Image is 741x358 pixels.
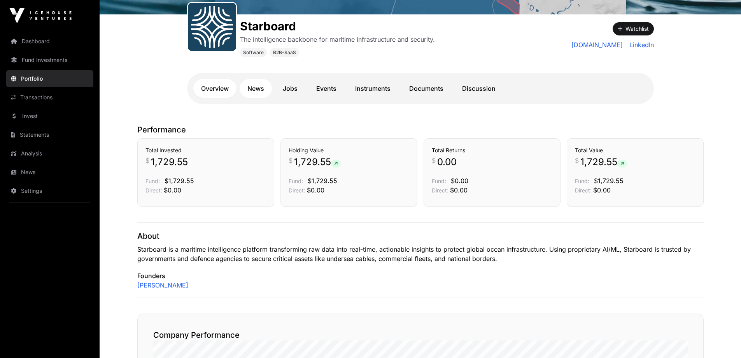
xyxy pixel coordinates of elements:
span: $0.00 [164,186,181,194]
span: Direct: [575,187,592,194]
a: LinkedIn [626,40,654,49]
span: 0.00 [437,156,457,168]
a: News [240,79,272,98]
a: Statements [6,126,93,143]
h3: Total Returns [432,146,552,154]
span: Fund: [289,178,303,184]
span: Fund: [575,178,589,184]
span: 1,729.55 [151,156,188,168]
span: Direct: [432,187,448,194]
a: Events [308,79,344,98]
button: Watchlist [613,22,654,35]
img: Starboard-Favicon.svg [191,6,233,48]
p: Performance [137,124,704,135]
p: About [137,231,704,242]
span: Fund: [145,178,160,184]
a: Jobs [275,79,305,98]
span: $ [145,156,149,165]
h3: Total Invested [145,146,266,154]
span: 1,729.55 [580,156,627,168]
span: $0.00 [593,186,611,194]
span: Software [243,49,264,56]
a: Instruments [347,79,398,98]
nav: Tabs [193,79,648,98]
span: $1,729.55 [308,177,337,185]
span: $ [289,156,293,165]
span: $1,729.55 [165,177,194,185]
span: $0.00 [307,186,324,194]
a: Portfolio [6,70,93,87]
a: [PERSON_NAME] [137,280,188,290]
p: Founders [137,271,704,280]
p: Starboard is a maritime intelligence platform transforming raw data into real-time, actionable in... [137,245,704,263]
a: Overview [193,79,236,98]
img: Icehouse Ventures Logo [9,8,72,23]
a: Discussion [454,79,503,98]
span: 1,729.55 [294,156,341,168]
span: Direct: [145,187,162,194]
h3: Total Value [575,146,695,154]
h2: Company Performance [153,330,688,340]
a: Settings [6,182,93,199]
p: The intelligence backbone for maritime infrastructure and security. [240,35,435,44]
h1: Starboard [240,19,435,33]
span: Direct: [289,187,305,194]
span: $ [432,156,436,165]
a: [DOMAIN_NAME] [571,40,623,49]
a: Documents [401,79,451,98]
a: Invest [6,108,93,125]
span: $1,729.55 [594,177,624,185]
span: $0.00 [451,177,468,185]
span: $0.00 [450,186,468,194]
a: Transactions [6,89,93,106]
a: Analysis [6,145,93,162]
span: $ [575,156,579,165]
span: B2B-SaaS [273,49,296,56]
a: Dashboard [6,33,93,50]
span: Fund: [432,178,446,184]
iframe: Chat Widget [702,321,741,358]
a: Fund Investments [6,51,93,69]
a: News [6,164,93,181]
h3: Holding Value [289,146,409,154]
